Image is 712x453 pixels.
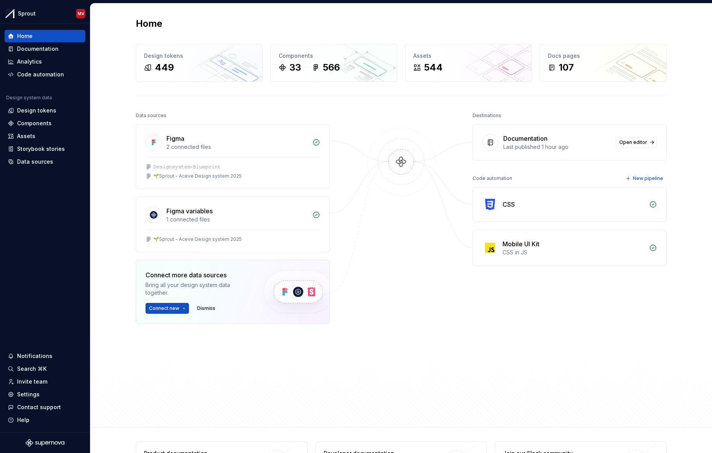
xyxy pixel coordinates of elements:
[5,388,85,401] a: Settings
[194,303,219,314] button: Dismiss
[633,175,663,182] span: New pipeline
[197,305,215,311] span: Dismiss
[502,200,515,209] div: CSS
[26,439,64,447] svg: Supernova Logo
[146,303,189,314] button: Connect new
[5,104,85,117] a: Design tokens
[5,9,15,18] img: b6c2a6ff-03c2-4811-897b-2ef07e5e0e51.png
[136,110,166,121] div: Data sources
[17,107,56,114] div: Design tokens
[5,156,85,168] a: Data sources
[166,206,213,216] div: Figma variables
[5,363,85,375] button: Search ⌘K
[413,52,524,60] div: Assets
[6,95,52,101] div: Design system data
[17,71,64,78] div: Code automation
[616,137,657,148] a: Open editor
[5,143,85,155] a: Storybook stories
[5,117,85,130] a: Components
[502,239,539,249] div: Mobile UI Kit
[146,281,250,297] div: Bring all your design system data together.
[5,401,85,413] button: Contact support
[5,43,85,55] a: Documentation
[17,58,42,66] div: Analytics
[5,68,85,81] a: Code automation
[270,44,397,82] a: Components33566
[78,10,84,17] div: MV
[5,375,85,388] a: Invite team
[18,10,36,17] div: Sprout
[424,61,443,74] div: 544
[136,44,263,82] a: Design tokens449
[559,61,574,74] div: 107
[502,249,644,256] div: CSS in JS
[166,216,308,223] div: 1 connected files
[473,110,501,121] div: Destinations
[153,173,242,179] div: 🌱Sprout - Aceve Design system 2025
[623,173,667,184] button: New pipeline
[17,119,52,127] div: Components
[5,55,85,68] a: Analytics
[136,124,330,189] a: Figma2 connected files𝙳𝚎𝚜𝚒𝚐𝚗𝚜𝚢𝚜𝚝𝚎𝚖-𝙱𝚕𝚞𝚎𝚙𝚛𝚒𝚗𝚝🌱Sprout - Aceve Design system 2025
[5,350,85,362] button: Notifications
[323,61,340,74] div: 566
[17,45,59,53] div: Documentation
[166,143,308,151] div: 2 connected files
[136,17,162,30] h2: Home
[17,32,33,40] div: Home
[289,61,301,74] div: 33
[473,173,512,184] div: Code automation
[166,134,184,143] div: Figma
[155,61,174,74] div: 449
[153,236,242,242] div: 🌱Sprout - Aceve Design system 2025
[17,352,52,360] div: Notifications
[17,158,53,166] div: Data sources
[2,5,88,22] button: SproutMV
[136,197,330,252] a: Figma variables1 connected files🌱Sprout - Aceve Design system 2025
[279,52,389,60] div: Components
[17,416,29,424] div: Help
[17,145,65,153] div: Storybook stories
[5,130,85,142] a: Assets
[5,30,85,42] a: Home
[144,52,255,60] div: Design tokens
[5,414,85,426] button: Help
[17,391,40,398] div: Settings
[17,403,61,411] div: Contact support
[153,164,221,170] div: 𝙳𝚎𝚜𝚒𝚐𝚗𝚜𝚢𝚜𝚝𝚎𝚖-𝙱𝚕𝚞𝚎𝚙𝚛𝚒𝚗𝚝
[146,270,250,280] div: Connect more data sources
[540,44,667,82] a: Docs pages107
[503,134,547,143] div: Documentation
[619,139,647,145] span: Open editor
[405,44,532,82] a: Assets544
[548,52,658,60] div: Docs pages
[503,143,611,151] div: Last published 1 hour ago
[17,365,47,373] div: Search ⌘K
[17,378,47,386] div: Invite team
[17,132,35,140] div: Assets
[149,305,179,311] span: Connect new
